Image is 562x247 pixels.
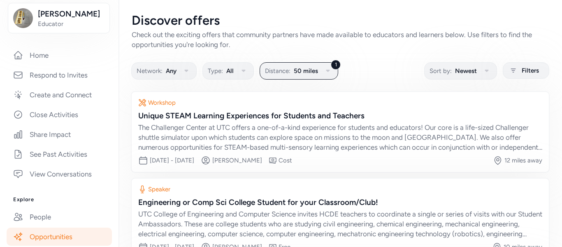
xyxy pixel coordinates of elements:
span: Filters [522,66,539,75]
a: Respond to Invites [7,66,112,84]
div: Check out the exciting offers that community partners have made available to educators and learne... [132,30,549,49]
span: [PERSON_NAME] [38,8,105,20]
a: See Past Activities [7,145,112,163]
span: Network: [137,66,163,76]
div: Engineering or Comp Sci College Student for your Classroom/Club! [138,197,542,208]
div: Unique STEAM Learning Experiences for Students and Teachers [138,110,542,122]
a: Create and Connect [7,86,112,104]
button: Sort by:Newest [424,62,497,80]
a: People [7,208,112,226]
div: [PERSON_NAME] [212,156,262,165]
span: Distance: [265,66,290,76]
div: Discover offers [132,13,549,28]
div: 1 [331,60,341,70]
button: 1Distance:50 miles [260,62,338,80]
div: Workshop [148,99,176,107]
span: Type: [208,66,223,76]
div: [DATE] - [DATE] [150,156,194,165]
a: View Conversations [7,165,112,183]
span: Newest [455,66,477,76]
button: Network:Any [131,62,197,80]
a: Close Activities [7,106,112,124]
div: The Challenger Center at UTC offers a one-of-a-kind experience for students and educators! Our co... [138,122,542,152]
span: Sort by: [430,66,452,76]
a: Opportunities [7,228,112,246]
div: 12 miles away [504,156,542,165]
button: [PERSON_NAME]Educator [8,3,110,33]
span: Any [166,66,176,76]
button: Type:All [202,62,254,80]
span: 50 miles [294,66,318,76]
span: All [226,66,234,76]
div: UTC College of Engineering and Computer Science invites HCDE teachers to coordinate a single or s... [138,209,542,239]
a: Home [7,46,112,64]
div: Speaker [148,185,170,193]
a: Share Impact [7,125,112,143]
span: Educator [38,20,105,28]
div: Cost [279,156,292,165]
h3: Explore [13,196,105,203]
